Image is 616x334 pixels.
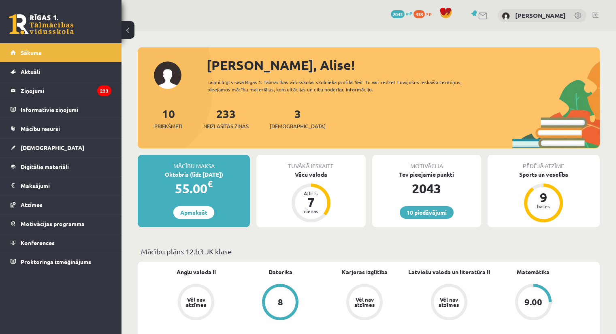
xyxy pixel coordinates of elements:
[488,170,600,224] a: Sports un veselība 9 balles
[21,100,111,119] legend: Informatīvie ziņojumi
[207,178,213,190] span: €
[270,122,326,130] span: [DEMOGRAPHIC_DATA]
[414,10,425,18] span: 438
[515,11,566,19] a: [PERSON_NAME]
[11,214,111,233] a: Motivācijas programma
[11,252,111,271] a: Proktoringa izmēģinājums
[299,209,323,214] div: dienas
[141,246,597,257] p: Mācību plāns 12.b3 JK klase
[21,163,69,170] span: Digitālie materiāli
[21,201,43,208] span: Atzīmes
[11,157,111,176] a: Digitālie materiāli
[408,268,490,276] a: Latviešu valoda un literatūra II
[203,106,249,130] a: 233Neizlasītās ziņas
[21,220,85,227] span: Motivācijas programma
[21,68,40,75] span: Aktuāli
[269,268,292,276] a: Datorika
[488,155,600,170] div: Pēdējā atzīme
[524,298,542,307] div: 9.00
[11,81,111,100] a: Ziņojumi233
[238,284,322,322] a: 8
[177,268,216,276] a: Angļu valoda II
[173,206,214,219] a: Apmaksāt
[21,81,111,100] legend: Ziņojumi
[21,49,41,56] span: Sākums
[342,268,388,276] a: Karjeras izglītība
[531,204,556,209] div: balles
[270,106,326,130] a: 3[DEMOGRAPHIC_DATA]
[11,43,111,62] a: Sākums
[154,284,238,322] a: Vēl nav atzīmes
[138,155,250,170] div: Mācību maksa
[11,176,111,195] a: Maksājumi
[21,144,84,151] span: [DEMOGRAPHIC_DATA]
[517,268,550,276] a: Matemātika
[154,106,182,130] a: 10Priekšmeti
[256,170,365,224] a: Vācu valoda Atlicis 7 dienas
[11,195,111,214] a: Atzīmes
[531,191,556,204] div: 9
[21,258,91,265] span: Proktoringa izmēģinājums
[256,155,365,170] div: Tuvākā ieskaite
[491,284,576,322] a: 9.00
[372,179,481,198] div: 2043
[372,170,481,179] div: Tev pieejamie punkti
[488,170,600,179] div: Sports un veselība
[299,196,323,209] div: 7
[353,297,376,307] div: Vēl nav atzīmes
[97,85,111,96] i: 233
[185,297,207,307] div: Vēl nav atzīmes
[426,10,431,17] span: xp
[207,78,485,93] div: Laipni lūgts savā Rīgas 1. Tālmācības vidusskolas skolnieka profilā. Šeit Tu vari redzēt tuvojošo...
[11,138,111,157] a: [DEMOGRAPHIC_DATA]
[21,176,111,195] legend: Maksājumi
[11,233,111,252] a: Konferences
[391,10,412,17] a: 2043 mP
[414,10,435,17] a: 438 xp
[11,62,111,81] a: Aktuāli
[256,170,365,179] div: Vācu valoda
[322,284,407,322] a: Vēl nav atzīmes
[400,206,454,219] a: 10 piedāvājumi
[154,122,182,130] span: Priekšmeti
[21,239,55,246] span: Konferences
[11,119,111,138] a: Mācību resursi
[9,14,74,34] a: Rīgas 1. Tālmācības vidusskola
[407,284,491,322] a: Vēl nav atzīmes
[438,297,460,307] div: Vēl nav atzīmes
[299,191,323,196] div: Atlicis
[372,155,481,170] div: Motivācija
[203,122,249,130] span: Neizlasītās ziņas
[406,10,412,17] span: mP
[21,125,60,132] span: Mācību resursi
[138,179,250,198] div: 55.00
[502,12,510,20] img: Alise Strēlniece
[391,10,405,18] span: 2043
[138,170,250,179] div: Oktobris (līdz [DATE])
[11,100,111,119] a: Informatīvie ziņojumi
[278,298,283,307] div: 8
[207,55,600,75] div: [PERSON_NAME], Alise!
